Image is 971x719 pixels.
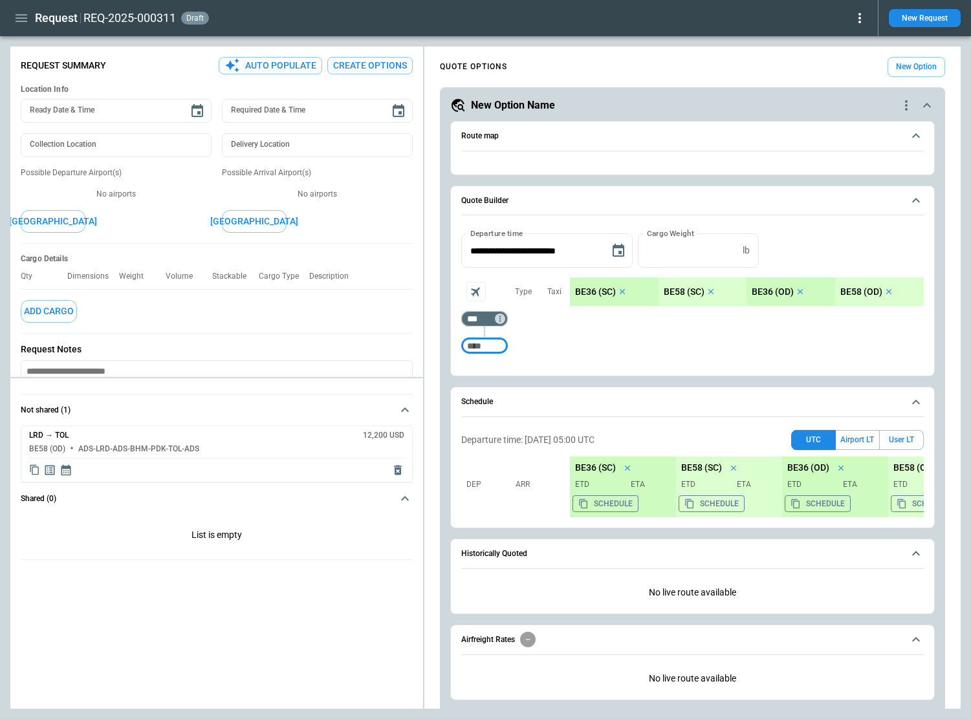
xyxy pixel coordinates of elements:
div: Airfreight Rates [461,663,924,694]
div: quote-option-actions [899,98,914,113]
p: ETA [626,479,671,490]
p: Request Notes [21,344,413,355]
p: No airports [21,189,212,200]
p: Type [515,286,532,297]
p: Possible Arrival Airport(s) [222,167,413,178]
h6: Not shared (1) [21,406,71,414]
p: BE58 (SC) [681,462,722,473]
div: Too short [461,338,508,354]
button: Schedule [461,387,924,417]
p: lb [743,245,750,256]
h5: New Option Name [471,98,555,113]
p: BE58 (OD) [840,286,882,297]
p: BE58 (OD) [893,462,935,473]
p: Weight [119,272,154,281]
button: New Option Namequote-option-actions [450,98,935,113]
p: Qty [21,272,43,281]
p: Stackable [212,272,257,281]
button: Choose date [386,98,411,124]
button: Choose date [184,98,210,124]
button: [GEOGRAPHIC_DATA] [21,210,85,233]
h6: Cargo Details [21,254,413,264]
h2: REQ-2025-000311 [83,10,176,26]
label: Cargo Weight [647,228,694,239]
span: Display quote schedule [60,464,72,477]
p: Volume [166,272,203,281]
p: ETD [681,479,726,490]
p: BE36 (SC) [575,286,616,297]
p: Departure time: [DATE] 05:00 UTC [461,435,595,445]
p: No live route available [461,663,924,694]
button: Copy the aircraft schedule to your clipboard [891,495,957,512]
div: Too short [461,311,508,327]
button: Auto Populate [219,57,322,74]
p: No live route available [461,577,924,608]
span: Display detailed quote content [43,464,56,477]
h6: BE58 (OD) [29,445,65,453]
h6: Location Info [21,85,413,94]
h6: 12,200 USD [363,431,404,440]
p: Dep [466,479,512,490]
p: Arr [516,479,561,490]
button: Choose date, selected date is Sep 26, 2025 [606,238,631,264]
button: Copy the aircraft schedule to your clipboard [785,495,851,512]
button: Airport LT [836,430,879,450]
button: Shared (0) [21,483,413,514]
div: Historically Quoted [461,577,924,608]
button: Create Options [327,57,413,74]
p: Taxi [547,286,562,297]
p: No airports [222,189,413,200]
div: Not shared (1) [21,514,413,559]
span: Copy quote content [29,464,40,477]
div: scrollable content [570,456,924,517]
button: User LT [879,430,924,450]
h4: QUOTE OPTIONS [440,64,507,70]
button: Historically Quoted [461,539,924,569]
p: Dimensions [67,272,119,281]
h6: Historically Quoted [461,550,527,558]
p: Cargo Type [259,272,309,281]
h6: ADS-LRD-ADS-BHM-PDK-TOL-ADS [78,445,199,453]
div: Schedule [461,425,924,522]
button: UTC [791,430,836,450]
h6: Shared (0) [21,495,56,503]
h1: Request [35,10,78,26]
p: BE36 (OD) [787,462,829,473]
button: Not shared (1) [21,394,413,425]
h6: Airfreight Rates [461,636,515,644]
p: Request Summary [21,60,106,71]
button: Copy the aircraft schedule to your clipboard [679,495,745,512]
span: draft [184,14,206,23]
h6: LRD → TOL [29,431,69,440]
div: Quote Builder [461,233,924,360]
p: ETD [893,479,939,490]
p: BE58 (SC) [664,286,704,297]
h6: Quote Builder [461,197,508,205]
button: New Request [889,9,961,27]
h6: Schedule [461,398,493,406]
p: ETA [838,479,883,490]
div: scrollable content [570,277,924,306]
span: Delete quote [391,464,404,477]
button: Route map [461,122,924,151]
div: Not shared (1) [21,425,413,482]
h6: Route map [461,132,499,140]
p: ETD [575,479,620,490]
p: BE36 (SC) [575,462,616,473]
p: Possible Departure Airport(s) [21,167,212,178]
p: BE36 (OD) [752,286,794,297]
p: Description [309,272,359,281]
p: ETD [787,479,833,490]
button: Copy the aircraft schedule to your clipboard [573,495,638,512]
button: Airfreight Rates [461,625,924,655]
p: List is empty [21,514,413,559]
button: Add Cargo [21,300,77,323]
button: New Option [888,57,945,77]
button: Quote Builder [461,186,924,216]
label: Departure time [470,228,523,239]
p: ETA [732,479,777,490]
button: [GEOGRAPHIC_DATA] [222,210,287,233]
span: Aircraft selection [466,282,486,301]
